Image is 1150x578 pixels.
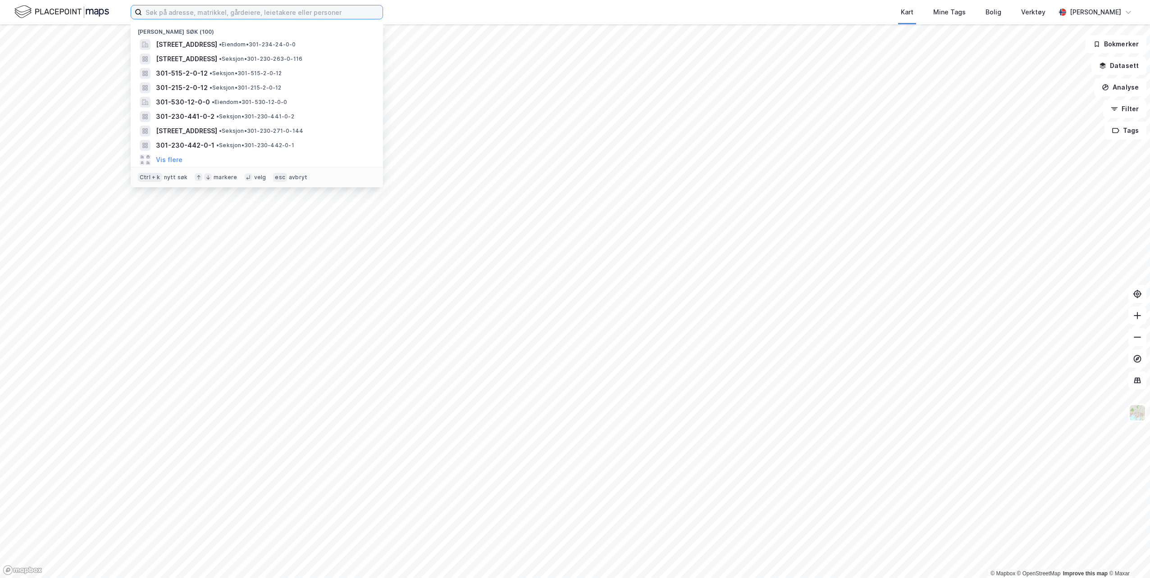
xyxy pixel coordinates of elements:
[156,111,214,122] span: 301-230-441-0-2
[1070,7,1121,18] div: [PERSON_NAME]
[156,39,217,50] span: [STREET_ADDRESS]
[273,173,287,182] div: esc
[219,127,222,134] span: •
[289,174,307,181] div: avbryt
[138,173,162,182] div: Ctrl + k
[219,55,222,62] span: •
[210,70,212,77] span: •
[212,99,287,106] span: Eiendom • 301-530-12-0-0
[156,140,214,151] span: 301-230-442-0-1
[933,7,966,18] div: Mine Tags
[210,84,282,91] span: Seksjon • 301-215-2-0-12
[156,68,208,79] span: 301-515-2-0-12
[142,5,383,19] input: Søk på adresse, matrikkel, gårdeiere, leietakere eller personer
[1105,535,1150,578] iframe: Chat Widget
[219,127,303,135] span: Seksjon • 301-230-271-0-144
[219,55,302,63] span: Seksjon • 301-230-263-0-116
[156,154,183,165] button: Vis flere
[210,84,212,91] span: •
[216,113,294,120] span: Seksjon • 301-230-441-0-2
[219,41,222,48] span: •
[254,174,266,181] div: velg
[164,174,188,181] div: nytt søk
[219,41,296,48] span: Eiendom • 301-234-24-0-0
[212,99,214,105] span: •
[14,4,109,20] img: logo.f888ab2527a4732fd821a326f86c7f29.svg
[216,113,219,120] span: •
[156,126,217,136] span: [STREET_ADDRESS]
[156,97,210,108] span: 301-530-12-0-0
[1021,7,1045,18] div: Verktøy
[986,7,1001,18] div: Bolig
[216,142,294,149] span: Seksjon • 301-230-442-0-1
[156,82,208,93] span: 301-215-2-0-12
[210,70,282,77] span: Seksjon • 301-515-2-0-12
[156,54,217,64] span: [STREET_ADDRESS]
[216,142,219,149] span: •
[901,7,913,18] div: Kart
[214,174,237,181] div: markere
[131,21,383,37] div: [PERSON_NAME] søk (100)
